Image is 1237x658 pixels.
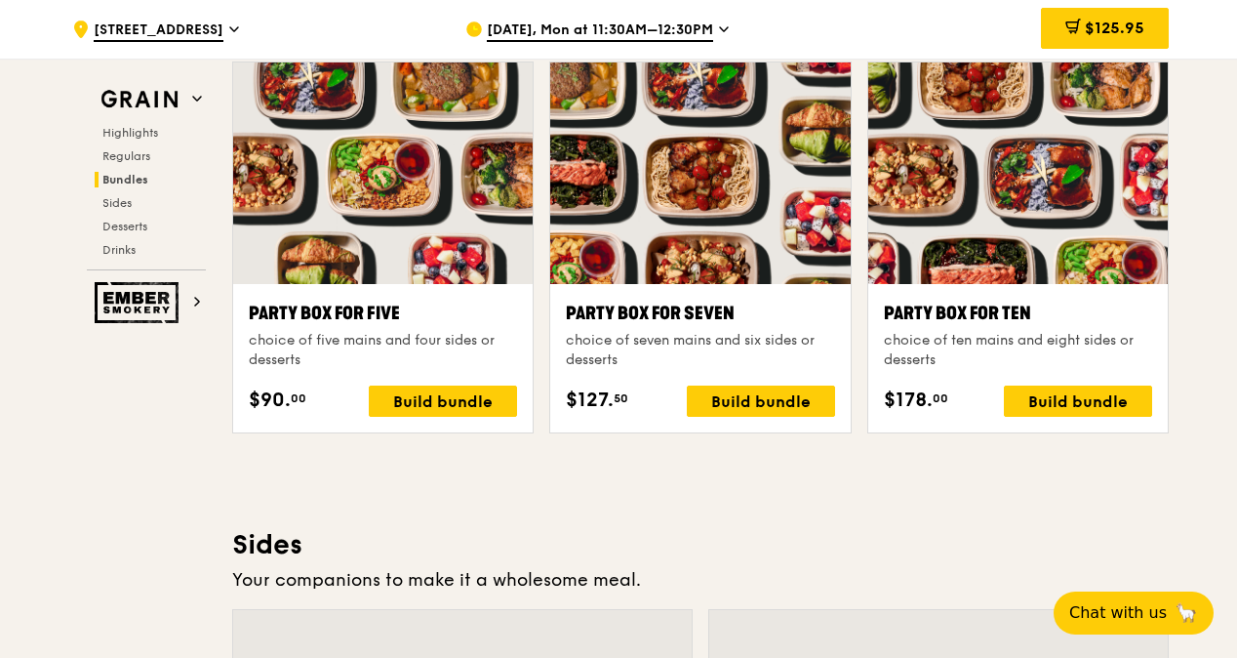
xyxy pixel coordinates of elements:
[566,331,834,370] div: choice of seven mains and six sides or desserts
[95,82,184,117] img: Grain web logo
[566,300,834,327] div: Party Box for Seven
[487,21,713,42] span: [DATE], Mon at 11:30AM–12:30PM
[232,527,1169,562] h3: Sides
[291,391,306,406] span: 00
[884,300,1152,327] div: Party Box for Ten
[614,391,628,406] span: 50
[884,386,933,415] span: $178.
[102,243,136,257] span: Drinks
[102,220,147,233] span: Desserts
[1054,592,1214,635] button: Chat with us🦙
[566,386,614,415] span: $127.
[884,331,1152,370] div: choice of ten mains and eight sides or desserts
[102,126,158,140] span: Highlights
[102,196,132,210] span: Sides
[232,566,1169,594] div: Your companions to make it a wholesome meal.
[95,282,184,323] img: Ember Smokery web logo
[102,149,150,163] span: Regulars
[249,331,517,370] div: choice of five mains and four sides or desserts
[687,386,835,417] div: Build bundle
[1069,601,1167,625] span: Chat with us
[1175,601,1198,625] span: 🦙
[933,391,948,406] span: 00
[102,173,148,186] span: Bundles
[1085,19,1144,37] span: $125.95
[94,21,223,42] span: [STREET_ADDRESS]
[369,386,517,417] div: Build bundle
[249,300,517,327] div: Party Box for Five
[249,386,291,415] span: $90.
[1004,386,1152,417] div: Build bundle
